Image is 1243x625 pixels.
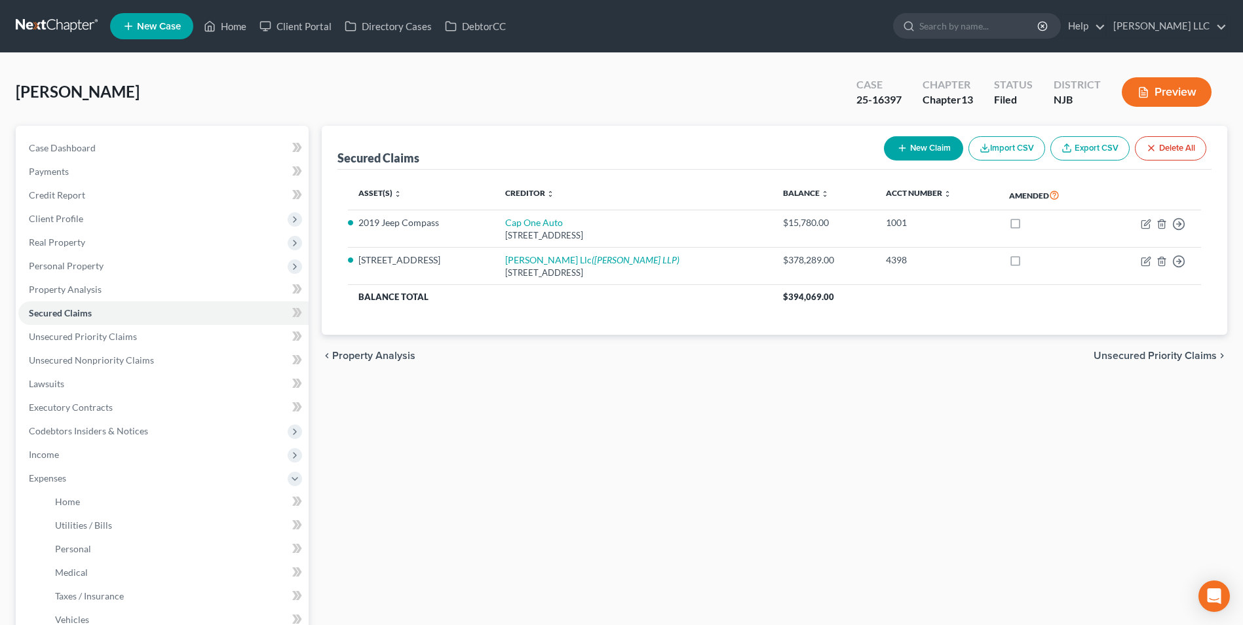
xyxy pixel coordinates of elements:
[994,77,1033,92] div: Status
[505,229,762,242] div: [STREET_ADDRESS]
[29,213,83,224] span: Client Profile
[783,216,865,229] div: $15,780.00
[783,254,865,267] div: $378,289.00
[18,396,309,419] a: Executory Contracts
[1050,136,1130,161] a: Export CSV
[919,14,1039,38] input: Search by name...
[18,301,309,325] a: Secured Claims
[29,189,85,200] span: Credit Report
[55,496,80,507] span: Home
[1122,77,1212,107] button: Preview
[29,237,85,248] span: Real Property
[1054,77,1101,92] div: District
[1198,580,1230,612] div: Open Intercom Messenger
[592,254,679,265] i: ([PERSON_NAME] LLP)
[55,520,112,531] span: Utilities / Bills
[55,567,88,578] span: Medical
[505,254,679,265] a: [PERSON_NAME] Llc([PERSON_NAME] LLP)
[16,82,140,101] span: [PERSON_NAME]
[923,77,973,92] div: Chapter
[856,92,902,107] div: 25-16397
[338,14,438,38] a: Directory Cases
[137,22,181,31] span: New Case
[394,190,402,198] i: unfold_more
[1054,92,1101,107] div: NJB
[29,354,154,366] span: Unsecured Nonpriority Claims
[45,537,309,561] a: Personal
[1217,350,1227,361] i: chevron_right
[923,92,973,107] div: Chapter
[783,292,834,302] span: $394,069.00
[999,180,1100,210] th: Amended
[505,267,762,279] div: [STREET_ADDRESS]
[505,188,554,198] a: Creditor unfold_more
[29,425,148,436] span: Codebtors Insiders & Notices
[546,190,554,198] i: unfold_more
[322,350,415,361] button: chevron_left Property Analysis
[821,190,829,198] i: unfold_more
[856,77,902,92] div: Case
[55,590,124,601] span: Taxes / Insurance
[18,325,309,349] a: Unsecured Priority Claims
[961,93,973,105] span: 13
[29,449,59,460] span: Income
[29,260,104,271] span: Personal Property
[29,472,66,483] span: Expenses
[1094,350,1227,361] button: Unsecured Priority Claims chevron_right
[45,514,309,537] a: Utilities / Bills
[29,166,69,177] span: Payments
[783,188,829,198] a: Balance unfold_more
[18,160,309,183] a: Payments
[29,284,102,295] span: Property Analysis
[1107,14,1227,38] a: [PERSON_NAME] LLC
[1061,14,1105,38] a: Help
[886,188,951,198] a: Acct Number unfold_more
[18,278,309,301] a: Property Analysis
[29,307,92,318] span: Secured Claims
[45,490,309,514] a: Home
[29,142,96,153] span: Case Dashboard
[944,190,951,198] i: unfold_more
[1094,350,1217,361] span: Unsecured Priority Claims
[29,402,113,413] span: Executory Contracts
[253,14,338,38] a: Client Portal
[55,543,91,554] span: Personal
[348,285,773,309] th: Balance Total
[358,188,402,198] a: Asset(s) unfold_more
[505,217,563,228] a: Cap One Auto
[29,331,137,342] span: Unsecured Priority Claims
[332,350,415,361] span: Property Analysis
[55,614,89,625] span: Vehicles
[886,216,988,229] div: 1001
[337,150,419,166] div: Secured Claims
[322,350,332,361] i: chevron_left
[994,92,1033,107] div: Filed
[968,136,1045,161] button: Import CSV
[886,254,988,267] div: 4398
[45,561,309,584] a: Medical
[884,136,963,161] button: New Claim
[438,14,512,38] a: DebtorCC
[18,372,309,396] a: Lawsuits
[18,136,309,160] a: Case Dashboard
[45,584,309,608] a: Taxes / Insurance
[358,216,484,229] li: 2019 Jeep Compass
[29,378,64,389] span: Lawsuits
[197,14,253,38] a: Home
[1135,136,1206,161] button: Delete All
[358,254,484,267] li: [STREET_ADDRESS]
[18,183,309,207] a: Credit Report
[18,349,309,372] a: Unsecured Nonpriority Claims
